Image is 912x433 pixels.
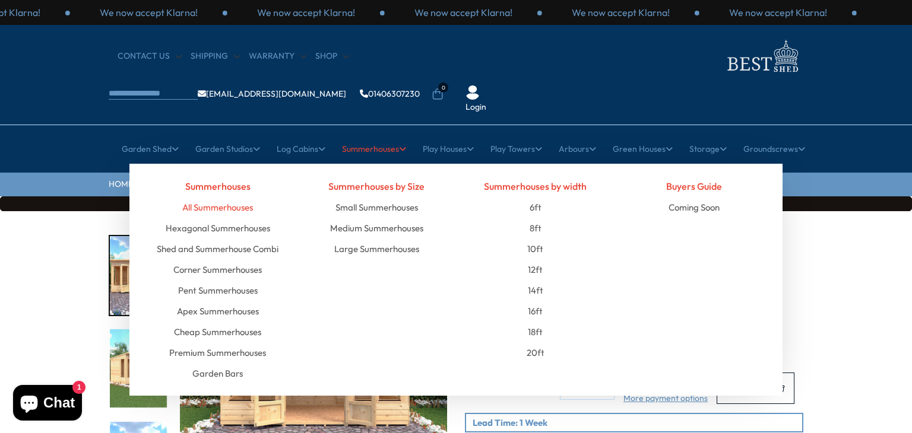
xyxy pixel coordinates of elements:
[528,321,543,342] a: 18ft
[178,280,258,301] a: Pent Summerhouses
[195,134,260,164] a: Garden Studios
[465,101,486,113] a: Login
[122,134,179,164] a: Garden Shed
[423,134,474,164] a: Play Houses
[699,6,857,19] div: 3 / 3
[342,134,406,164] a: Summerhouses
[330,218,423,238] a: Medium Summerhouses
[465,85,480,100] img: User Icon
[100,6,198,19] p: We now accept Klarna!
[9,385,85,424] inbox-online-store-chat: Shopify online store chat
[528,301,543,321] a: 16ft
[414,6,512,19] p: We now accept Klarna!
[473,416,802,429] p: Lead Time: 1 Week
[173,259,262,280] a: Corner Summerhouses
[182,197,253,218] a: All Summerhouses
[192,363,243,384] a: Garden Bars
[530,218,541,238] a: 8ft
[70,6,227,19] div: 2 / 3
[572,6,670,19] p: We now accept Klarna!
[530,197,541,218] a: 6ft
[528,280,543,301] a: 14ft
[334,238,419,259] a: Large Summerhouses
[613,134,673,164] a: Green Houses
[528,259,543,280] a: 12ft
[432,88,444,100] a: 0
[689,134,727,164] a: Storage
[669,197,720,218] a: Coming Soon
[157,238,278,259] a: Shed and Summerhouse Combi
[729,6,827,19] p: We now accept Klarna!
[198,90,346,98] a: [EMAIL_ADDRESS][DOMAIN_NAME]
[385,6,542,19] div: 1 / 3
[174,321,261,342] a: Cheap Summerhouses
[720,37,803,75] img: logo
[166,218,270,238] a: Hexagonal Summerhouses
[465,176,606,197] h4: Summerhouses by width
[542,6,699,19] div: 2 / 3
[360,90,420,98] a: 01406307230
[743,134,805,164] a: Groundscrews
[118,50,182,62] a: CONTACT US
[110,236,167,315] img: Alora12x6_GARDEN_FRONT_OPEN_200x200.jpg
[109,179,133,190] a: HOME
[335,197,418,218] a: Small Summerhouses
[559,134,596,164] a: Arbours
[177,301,259,321] a: Apex Summerhouses
[109,328,168,409] div: 2 / 9
[227,6,385,19] div: 3 / 3
[623,393,708,405] a: More payment options
[624,176,765,197] h4: Buyers Guide
[438,82,448,93] span: 0
[169,342,266,363] a: Premium Summerhouses
[315,50,349,62] a: Shop
[490,134,542,164] a: Play Towers
[527,342,544,363] a: 20ft
[277,134,325,164] a: Log Cabins
[249,50,306,62] a: Warranty
[110,329,167,408] img: Alora12x6_GARDEN_LH_200x200.jpg
[147,176,289,197] h4: Summerhouses
[191,50,240,62] a: Shipping
[527,238,543,259] a: 10ft
[306,176,448,197] h4: Summerhouses by Size
[109,235,168,316] div: 1 / 9
[257,6,355,19] p: We now accept Klarna!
